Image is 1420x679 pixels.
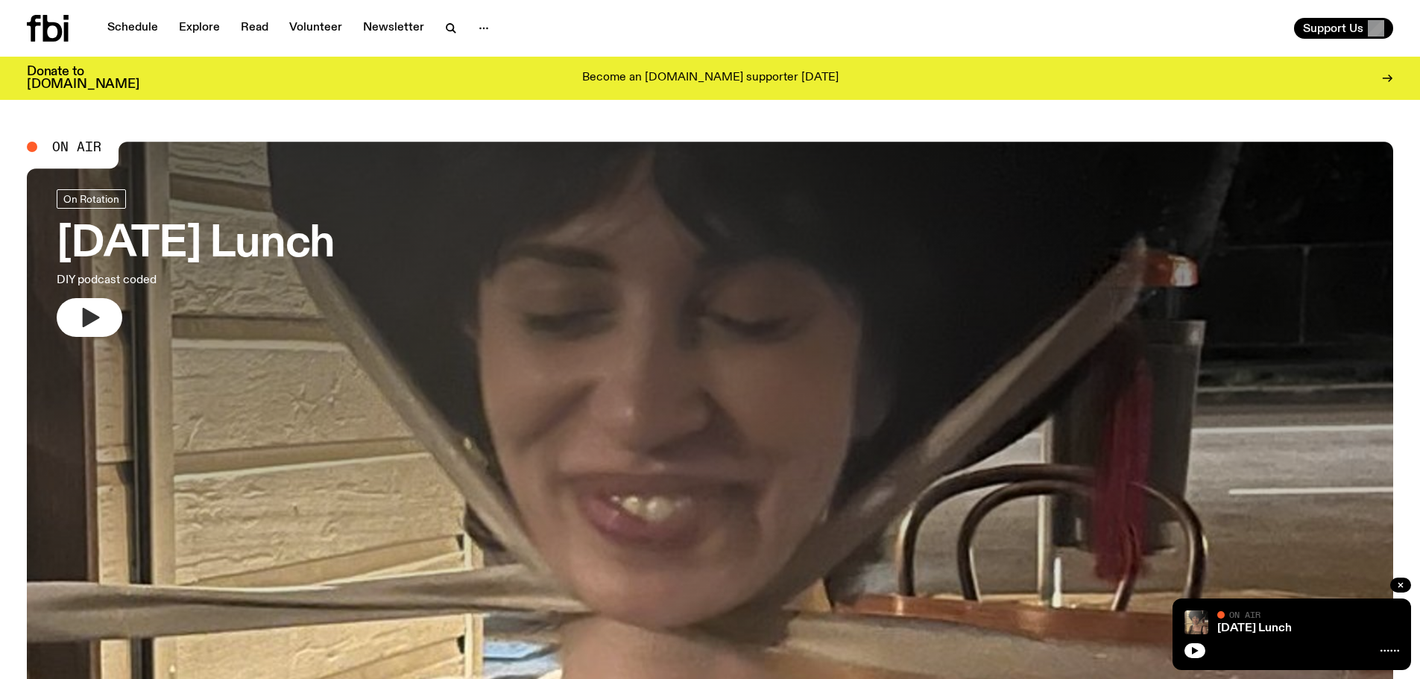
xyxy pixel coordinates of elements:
[57,224,335,265] h3: [DATE] Lunch
[98,18,167,39] a: Schedule
[27,66,139,91] h3: Donate to [DOMAIN_NAME]
[52,140,101,154] span: On Air
[354,18,433,39] a: Newsletter
[232,18,277,39] a: Read
[57,189,335,337] a: [DATE] LunchDIY podcast coded
[280,18,351,39] a: Volunteer
[1229,610,1260,619] span: On Air
[57,271,335,289] p: DIY podcast coded
[170,18,229,39] a: Explore
[582,72,839,85] p: Become an [DOMAIN_NAME] supporter [DATE]
[1217,622,1292,634] a: [DATE] Lunch
[63,193,119,204] span: On Rotation
[57,189,126,209] a: On Rotation
[1303,22,1363,35] span: Support Us
[1294,18,1393,39] button: Support Us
